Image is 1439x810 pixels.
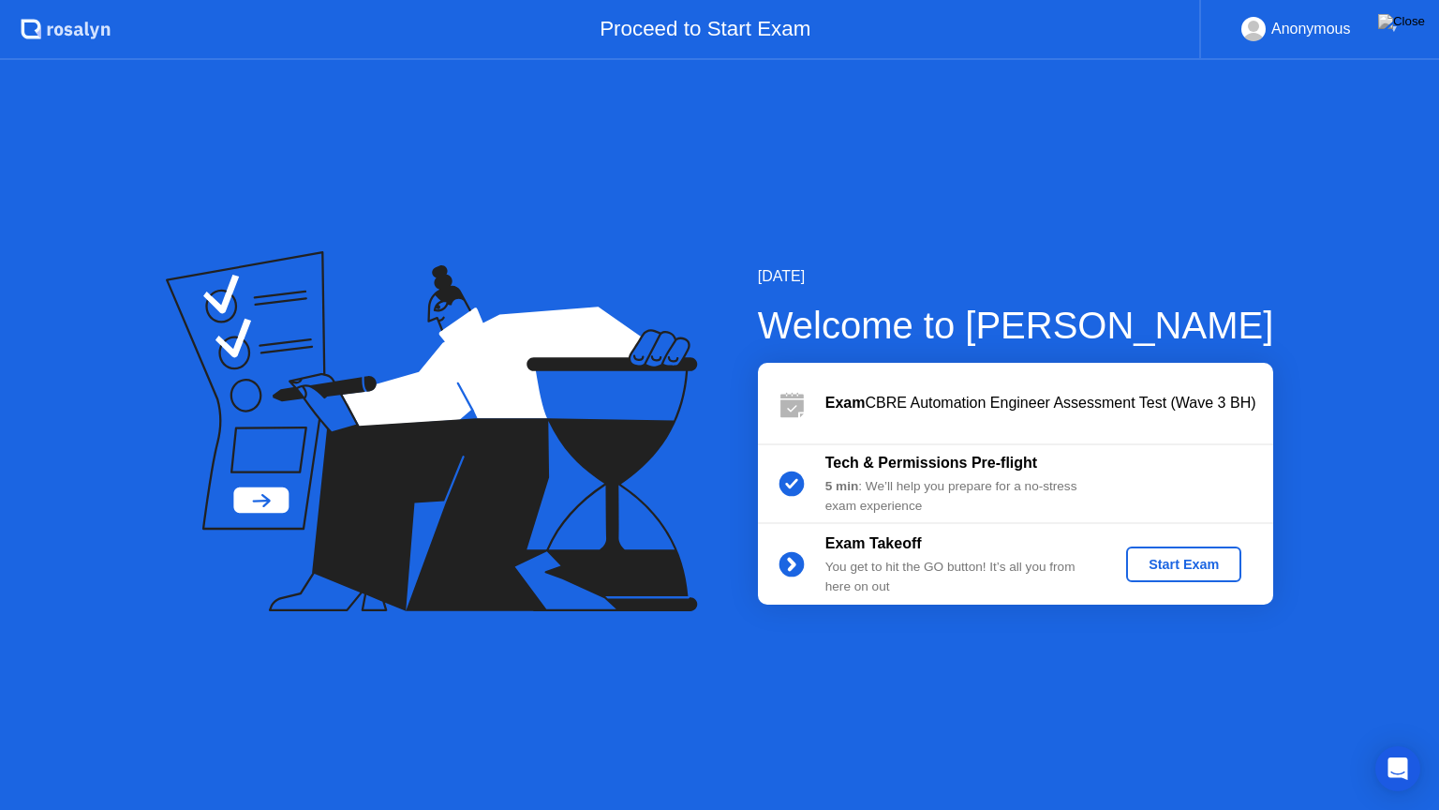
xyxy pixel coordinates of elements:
b: 5 min [825,479,859,493]
div: CBRE Automation Engineer Assessment Test (Wave 3 BH) [825,392,1273,414]
div: : We’ll help you prepare for a no-stress exam experience [825,477,1095,516]
b: Exam [825,395,866,411]
div: Anonymous [1271,17,1351,41]
div: Welcome to [PERSON_NAME] [758,297,1274,353]
img: Close [1378,14,1425,29]
b: Tech & Permissions Pre-flight [825,455,1037,471]
div: [DATE] [758,265,1274,288]
button: Start Exam [1126,547,1241,582]
div: Open Intercom Messenger [1375,746,1420,791]
div: Start Exam [1134,557,1234,572]
div: You get to hit the GO button! It’s all you from here on out [825,558,1095,596]
b: Exam Takeoff [825,535,922,551]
